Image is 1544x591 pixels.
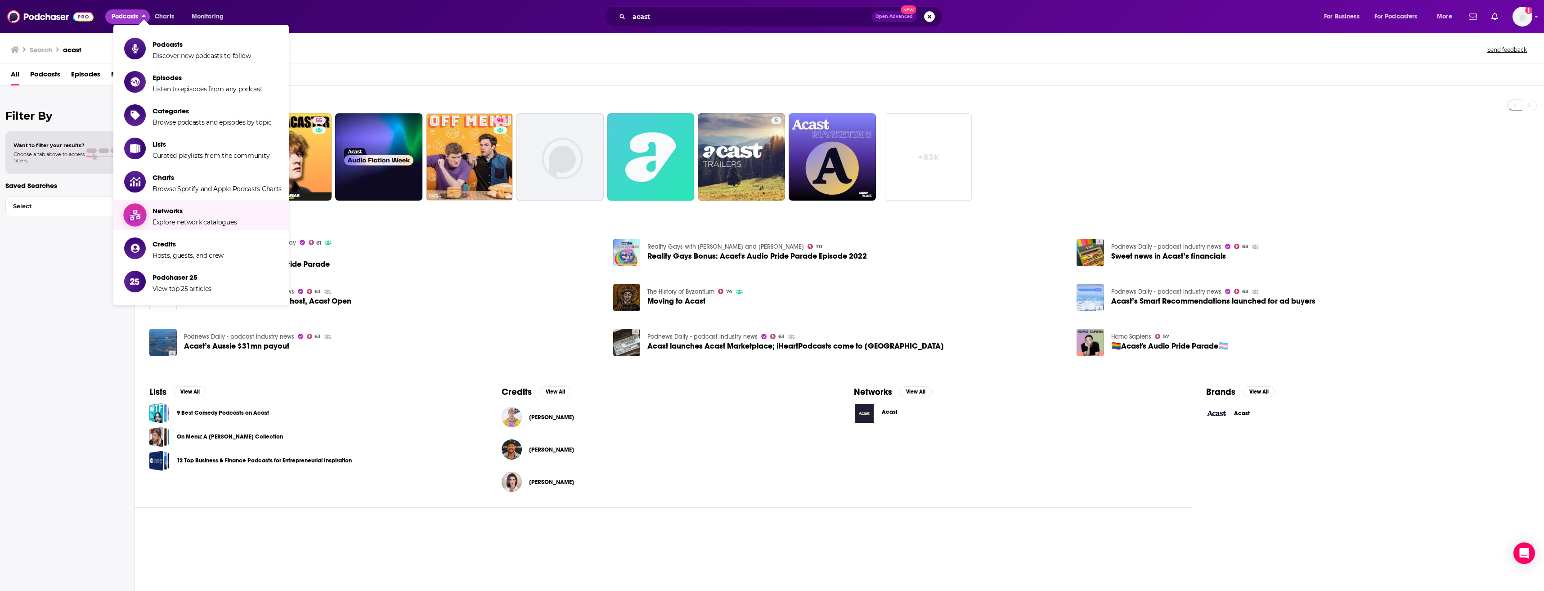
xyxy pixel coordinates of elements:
span: [PERSON_NAME] [529,446,574,453]
a: Ross Adams [529,446,574,453]
h2: Brands [1206,386,1235,398]
span: Podcasts [112,10,138,23]
img: Acast logo [854,403,875,424]
span: Episodes [153,73,263,82]
button: Acast logoAcast [854,403,1177,424]
a: Milly Botes [502,472,522,492]
img: Acast’s Smart Recommendations launched for ad buyers [1077,284,1104,311]
button: View All [899,386,932,397]
a: On Menu: A James Acaster Collection [149,427,170,447]
a: Acast’s Smart Recommendations launched for ad buyers [1111,297,1315,305]
button: Open AdvancedNew [871,11,917,22]
span: Choose a tab above to access filters. [13,151,85,164]
span: Browse podcasts and episodes by topic [153,118,272,126]
img: Acast launches Acast Marketplace; iHeartPodcasts come to Australia [613,329,641,356]
a: Reality Gays with Mattie and Poodle [647,243,804,251]
a: 5 [771,117,781,124]
a: Homo Sapiens [1111,333,1151,340]
a: Acast logoAcast [1206,403,1530,424]
span: 63 [1242,290,1248,294]
img: Sweet news in Acast’s financials [1077,239,1104,266]
span: 57 [1163,335,1169,339]
a: All [11,67,19,85]
span: [PERSON_NAME] [529,479,574,486]
span: 90 [497,116,503,125]
img: Reality Gays Bonus: Acast's Audio Pride Parade Episode 2022 [613,239,641,266]
a: Sweet news in Acast’s financials [1111,252,1226,260]
img: Moving to Acast [613,284,641,311]
span: Explore network catalogues [153,218,237,226]
span: Podcasts [153,40,251,49]
a: 9 Best Comedy Podcasts on Acast [149,403,170,423]
a: James Acaster [529,414,574,421]
span: Select [6,203,110,209]
span: 70 [816,245,822,249]
input: Search podcasts, credits, & more... [629,9,871,24]
a: 12 Top Business & Finance Podcasts for Entrepreneurial Inspiration [177,456,352,466]
img: Acast’s Aussie $31mn payout [149,329,177,356]
a: Podcasts [30,67,60,85]
h2: Lists [149,386,166,398]
button: James AcasterJames Acaster [502,403,825,432]
span: Open Advanced [875,14,913,19]
button: View All [174,386,206,397]
span: 74 [726,290,732,294]
p: Saved Searches [5,181,129,190]
span: 5 [775,116,778,125]
a: Reality Gays Bonus: Acast's Audio Pride Parade Episode 2022 [647,252,867,260]
a: 57 [1155,334,1169,339]
span: 63 [778,335,785,339]
a: 74 [718,289,732,294]
a: Networks [111,67,141,85]
h2: Credits [502,386,532,398]
a: 🏳️‍🌈Acast's Audio Pride Parade🏳️‍⚧️ [1111,342,1228,350]
span: Networks [153,206,237,215]
span: Want to filter your results? [13,142,85,148]
h2: Networks [854,386,892,398]
span: Episodes [71,67,100,85]
span: Lists [153,140,269,148]
span: Logged in as alisontucker [1513,7,1532,27]
img: Ross Adams [502,439,522,460]
img: James Acaster [502,407,522,427]
a: The History of Byzantium [647,288,714,295]
span: Browse Spotify and Apple Podcasts Charts [153,185,282,193]
a: 🏳️‍🌈Acast's Audio Pride Parade🏳️‍⚧️ [1077,329,1104,356]
a: On Menu: A [PERSON_NAME] Collection [177,432,283,442]
a: Podnews Daily - podcast industry news [184,333,294,340]
span: 63 [314,335,321,339]
svg: Add a profile image [1525,7,1532,14]
button: close menu [105,9,150,24]
a: 9 Best Comedy Podcasts on Acast [177,408,269,418]
a: +83k [885,113,972,201]
a: ListsView All [149,386,206,398]
span: Categories [153,107,272,115]
a: CreditsView All [502,386,571,398]
span: Credits [153,240,224,248]
img: User Profile [1513,7,1532,27]
span: Monitoring [192,10,224,23]
span: Acast [1234,410,1287,417]
span: Acast [882,408,898,416]
span: Curated playlists from the community [153,152,269,160]
img: Podchaser - Follow, Share and Rate Podcasts [7,8,94,25]
a: Acast launches Acast Marketplace; iHeartPodcasts come to Australia [647,342,944,350]
a: Show notifications dropdown [1488,9,1502,24]
span: 63 [314,290,321,294]
span: Discover new podcasts to follow [153,52,251,60]
button: View All [1243,386,1275,397]
a: 55 [312,117,326,124]
a: Acast’s Aussie $31mn payout [184,342,289,350]
span: Hosts, guests, and crew [153,251,224,260]
div: Search podcasts, credits, & more... [613,6,951,27]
